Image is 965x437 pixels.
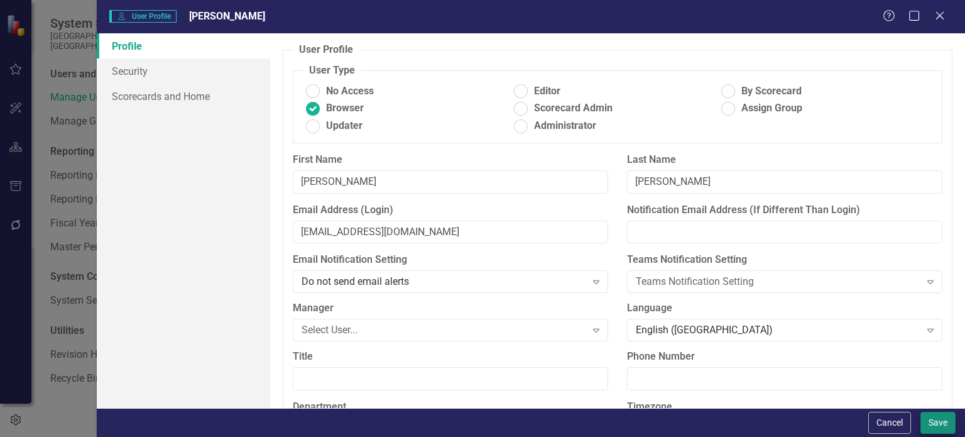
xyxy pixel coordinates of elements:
[636,275,920,289] div: Teams Notification Setting
[627,350,942,364] label: Phone Number
[534,84,560,99] span: Editor
[627,301,942,316] label: Language
[326,84,374,99] span: No Access
[636,323,920,338] div: English ([GEOGRAPHIC_DATA])
[627,153,942,167] label: Last Name
[741,84,802,99] span: By Scorecard
[293,253,608,267] label: Email Notification Setting
[534,119,596,133] span: Administrator
[109,10,177,23] span: User Profile
[920,412,956,434] button: Save
[326,119,363,133] span: Updater
[302,323,586,338] div: Select User...
[627,400,942,414] label: Timezone
[293,203,608,218] label: Email Address (Login)
[741,101,802,116] span: Assign Group
[302,275,586,289] div: Do not send email alerts
[303,64,361,78] legend: User Type
[293,43,359,57] legend: User Profile
[534,101,613,116] span: Scorecard Admin
[293,350,608,364] label: Title
[627,203,942,218] label: Notification Email Address (If Different Than Login)
[326,101,364,116] span: Browser
[293,153,608,167] label: First Name
[868,412,911,434] button: Cancel
[97,84,270,109] a: Scorecards and Home
[97,33,270,58] a: Profile
[627,253,942,267] label: Teams Notification Setting
[189,10,265,22] span: [PERSON_NAME]
[97,58,270,84] a: Security
[293,301,608,316] label: Manager
[293,400,608,414] label: Department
